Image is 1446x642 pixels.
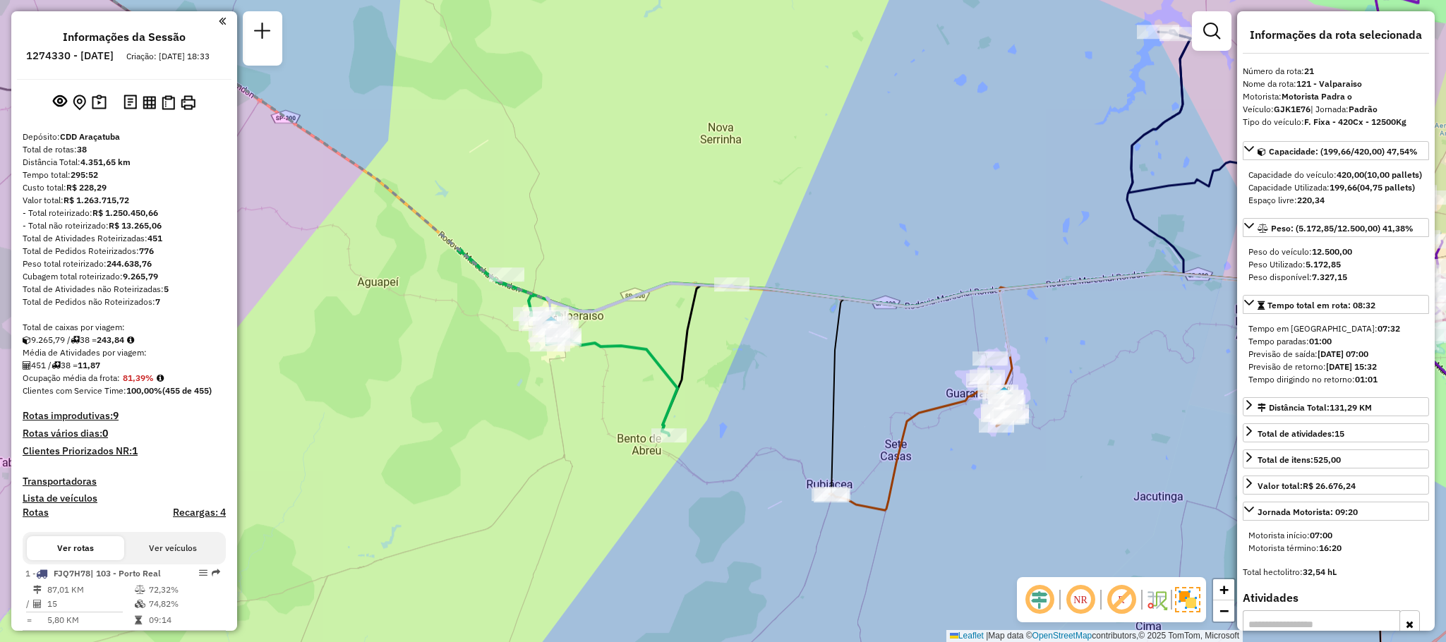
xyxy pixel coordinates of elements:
[1337,169,1364,180] strong: 420,00
[23,410,226,422] h4: Rotas improdutivas:
[1248,246,1352,257] span: Peso do veículo:
[1243,240,1429,289] div: Peso: (5.172,85/12.500,00) 41,38%
[97,334,124,345] strong: 243,84
[162,385,212,396] strong: (455 de 455)
[1248,373,1423,386] div: Tempo dirigindo no retorno:
[23,445,226,457] h4: Clientes Priorizados NR:
[23,283,226,296] div: Total de Atividades não Roteirizadas:
[1304,116,1406,127] strong: F. Fixa - 420Cx - 12500Kg
[1243,141,1429,160] a: Capacidade: (199,66/420,00) 47,54%
[23,207,226,219] div: - Total roteirizado:
[1198,17,1226,45] a: Exibir filtros
[47,613,134,627] td: 5,80 KM
[995,386,1013,404] img: GUARARAPES
[1243,295,1429,314] a: Tempo total em rota: 08:32
[23,385,126,396] span: Clientes com Service Time:
[159,92,178,113] button: Visualizar Romaneio
[54,568,90,579] span: FJQ7H78
[52,361,61,370] i: Total de rotas
[1248,181,1423,194] div: Capacidade Utilizada:
[1258,401,1372,414] div: Distância Total:
[109,220,162,231] strong: R$ 13.265,06
[1248,322,1423,335] div: Tempo em [GEOGRAPHIC_DATA]:
[23,143,226,156] div: Total de rotas:
[102,427,108,440] strong: 0
[164,284,169,294] strong: 5
[1312,272,1347,282] strong: 7.327,15
[1303,480,1356,491] strong: R$ 26.676,24
[1364,169,1422,180] strong: (10,00 pallets)
[1248,542,1423,555] div: Motorista término:
[1064,583,1097,617] span: Ocultar NR
[1334,428,1344,439] strong: 15
[199,569,207,577] em: Opções
[25,568,161,579] span: 1 -
[950,631,984,641] a: Leaflet
[1326,361,1377,372] strong: [DATE] 15:32
[1248,348,1423,361] div: Previsão de saída:
[1243,449,1429,468] a: Total de itens:525,00
[1312,246,1352,257] strong: 12.500,00
[1248,258,1423,271] div: Peso Utilizado:
[1267,300,1375,310] span: Tempo total em rota: 08:32
[212,569,220,577] em: Rota exportada
[1104,583,1138,617] span: Exibir rótulo
[986,631,988,641] span: |
[1145,588,1168,611] img: Fluxo de ruas
[123,373,154,383] strong: 81,39%
[23,258,226,270] div: Peso total roteirizado:
[1271,223,1414,234] span: Peso: (5.172,85/12.500,00) 41,38%
[1258,506,1358,519] div: Jornada Motorista: 09:20
[80,157,131,167] strong: 4.351,65 km
[148,583,219,597] td: 72,32%
[1258,428,1344,439] span: Total de atividades:
[78,360,100,370] strong: 11,87
[23,336,31,344] i: Cubagem total roteirizado
[50,91,70,114] button: Exibir sessão original
[23,507,49,519] a: Rotas
[23,194,226,207] div: Valor total:
[1297,195,1325,205] strong: 220,34
[60,131,120,142] strong: CDD Araçatuba
[107,258,152,269] strong: 244.638,76
[1248,335,1423,348] div: Tempo paradas:
[25,613,32,627] td: =
[1248,169,1423,181] div: Capacidade do veículo:
[1310,530,1332,540] strong: 07:00
[139,246,154,256] strong: 776
[25,597,32,611] td: /
[155,296,160,307] strong: 7
[23,232,226,245] div: Total de Atividades Roteirizadas:
[23,296,226,308] div: Total de Pedidos não Roteirizados:
[1219,581,1229,598] span: +
[1243,502,1429,521] a: Jornada Motorista: 09:20
[1349,104,1378,114] strong: Padrão
[1309,336,1332,346] strong: 01:00
[157,374,164,382] em: Média calculada utilizando a maior ocupação (%Peso ou %Cubagem) de cada rota da sessão. Rotas cro...
[90,568,161,579] span: | 103 - Porto Real
[1243,28,1429,42] h4: Informações da rota selecionada
[124,536,222,560] button: Ver veículos
[946,630,1243,642] div: Map data © contributors,© 2025 TomTom, Microsoft
[71,169,98,180] strong: 295:52
[23,476,226,487] h4: Transportadoras
[1258,480,1356,492] div: Valor total:
[27,536,124,560] button: Ver rotas
[66,182,107,193] strong: R$ 228,29
[1248,271,1423,284] div: Peso disponível:
[140,92,159,111] button: Visualizar relatório de Roteirização
[33,586,42,594] i: Distância Total
[33,600,42,608] i: Total de Atividades
[23,131,226,143] div: Depósito:
[1296,78,1362,89] strong: 121 - Valparaiso
[23,219,226,232] div: - Total não roteirizado:
[1248,361,1423,373] div: Previsão de retorno:
[1243,523,1429,560] div: Jornada Motorista: 09:20
[219,13,226,29] a: Clique aqui para minimizar o painel
[1330,402,1372,413] span: 131,29 KM
[113,409,119,422] strong: 9
[70,92,89,114] button: Centralizar mapa no depósito ou ponto de apoio
[71,336,80,344] i: Total de rotas
[126,385,162,396] strong: 100,00%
